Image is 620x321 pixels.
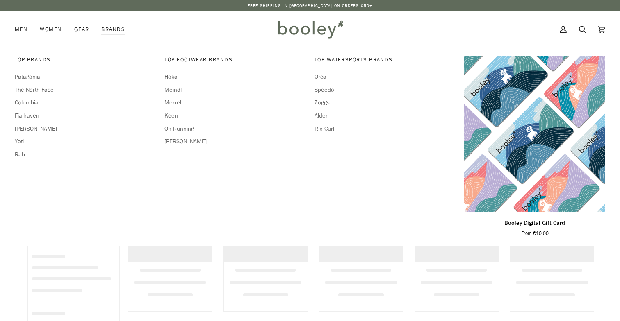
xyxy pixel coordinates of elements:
[15,72,156,81] a: Patagonia
[15,111,156,120] a: Fjallraven
[315,124,456,133] a: Rip Curl
[164,56,305,64] span: Top Footwear Brands
[164,98,305,107] a: Merrell
[15,25,27,34] span: Men
[15,56,156,68] a: Top Brands
[164,137,305,146] a: [PERSON_NAME]
[15,150,156,159] a: Rab
[164,111,305,120] a: Keen
[315,72,456,81] a: Orca
[315,86,456,95] a: Speedo
[15,124,156,133] a: [PERSON_NAME]
[464,56,605,237] product-grid-item: Booley Digital Gift Card
[15,56,156,64] span: Top Brands
[464,56,605,212] a: Booley Digital Gift Card
[74,25,89,34] span: Gear
[164,56,305,68] a: Top Footwear Brands
[164,124,305,133] a: On Running
[464,215,605,237] a: Booley Digital Gift Card
[274,18,346,41] img: Booley
[15,98,156,107] a: Columbia
[164,72,305,81] a: Hoka
[40,25,62,34] span: Women
[68,11,96,47] a: Gear
[15,137,156,146] a: Yeti
[15,86,156,95] a: The North Face
[95,11,131,47] div: Brands Top Brands Patagonia The North Face Columbia Fjallraven [PERSON_NAME] Yeti Rab Top Footwea...
[315,56,456,68] a: Top Watersports Brands
[504,219,565,228] p: Booley Digital Gift Card
[34,11,68,47] a: Women
[315,56,456,64] span: Top Watersports Brands
[315,98,456,107] a: Zoggs
[521,230,549,237] span: From €10.00
[315,111,456,120] a: Alder
[464,56,605,212] product-grid-item-variant: €10.00
[95,11,131,47] a: Brands
[164,86,305,95] a: Meindl
[248,2,372,9] p: Free Shipping in [GEOGRAPHIC_DATA] on Orders €50+
[15,11,34,47] a: Men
